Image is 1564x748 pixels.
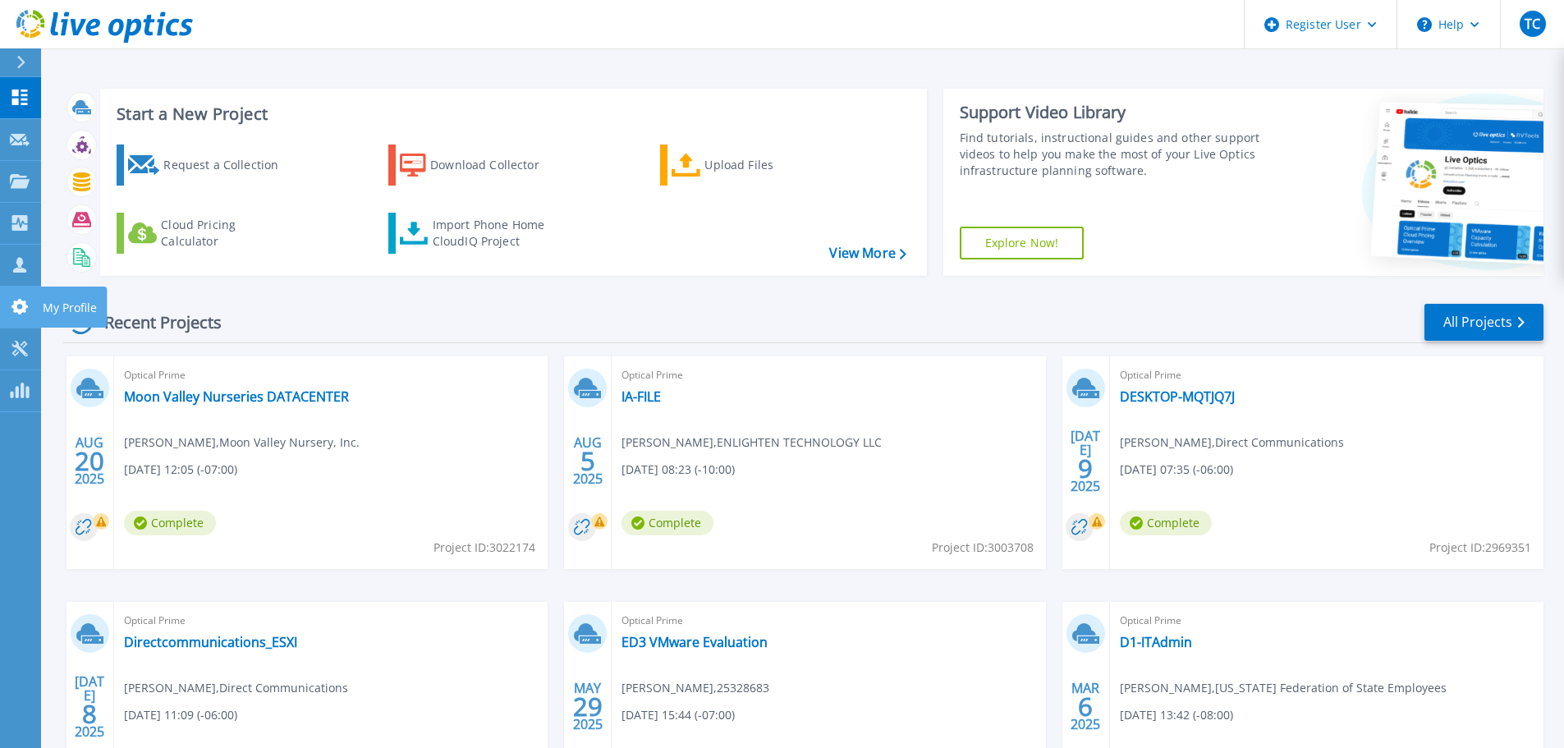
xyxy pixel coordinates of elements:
div: Upload Files [704,149,836,181]
a: D1-ITAdmin [1120,634,1192,650]
span: Optical Prime [124,366,538,384]
div: [DATE] 2025 [74,677,105,737]
a: Cloud Pricing Calculator [117,213,300,254]
span: Optical Prime [1120,366,1534,384]
div: MAR 2025 [1070,677,1101,737]
span: [PERSON_NAME] , 25328683 [621,679,769,697]
span: [DATE] 13:42 (-08:00) [1120,706,1233,724]
span: Complete [1120,511,1212,535]
span: [DATE] 07:35 (-06:00) [1120,461,1233,479]
div: Cloud Pricing Calculator [161,217,292,250]
a: ED3 VMware Evaluation [621,634,768,650]
div: Recent Projects [63,302,244,342]
div: Import Phone Home CloudIQ Project [433,217,561,250]
div: Download Collector [430,149,562,181]
div: AUG 2025 [572,431,603,491]
a: All Projects [1424,304,1543,341]
span: 5 [580,454,595,468]
div: Find tutorials, instructional guides and other support videos to help you make the most of your L... [960,130,1266,179]
a: View More [829,246,906,261]
span: 8 [82,707,97,721]
span: 20 [75,454,104,468]
span: [DATE] 11:09 (-06:00) [124,706,237,724]
div: Request a Collection [163,149,295,181]
a: Upload Files [660,145,843,186]
span: Project ID: 3022174 [433,539,535,557]
span: [PERSON_NAME] , Direct Communications [124,679,348,697]
a: DESKTOP-MQTJQ7J [1120,388,1235,405]
a: Download Collector [388,145,571,186]
span: [PERSON_NAME] , Moon Valley Nursery, Inc. [124,434,360,452]
div: [DATE] 2025 [1070,431,1101,491]
span: [PERSON_NAME] , Direct Communications [1120,434,1344,452]
span: Project ID: 3003708 [932,539,1034,557]
span: [PERSON_NAME] , [US_STATE] Federation of State Employees [1120,679,1447,697]
span: TC [1525,17,1540,30]
span: Project ID: 2969351 [1429,539,1531,557]
span: Optical Prime [621,366,1035,384]
span: Optical Prime [1120,612,1534,630]
span: 6 [1078,700,1093,714]
a: Moon Valley Nurseries DATACENTER [124,388,349,405]
span: [DATE] 08:23 (-10:00) [621,461,735,479]
span: [PERSON_NAME] , ENLIGHTEN TECHNOLOGY LLC [621,434,882,452]
span: [DATE] 15:44 (-07:00) [621,706,735,724]
h3: Start a New Project [117,105,906,123]
a: IA-FILE [621,388,661,405]
a: Explore Now! [960,227,1085,259]
span: Complete [124,511,216,535]
span: Optical Prime [621,612,1035,630]
div: MAY 2025 [572,677,603,737]
span: Complete [621,511,713,535]
div: Support Video Library [960,102,1266,123]
a: Directcommunications_ESXI [124,634,297,650]
span: 9 [1078,461,1093,475]
p: My Profile [43,287,97,329]
div: AUG 2025 [74,431,105,491]
a: Request a Collection [117,145,300,186]
span: Optical Prime [124,612,538,630]
span: 29 [573,700,603,714]
span: [DATE] 12:05 (-07:00) [124,461,237,479]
